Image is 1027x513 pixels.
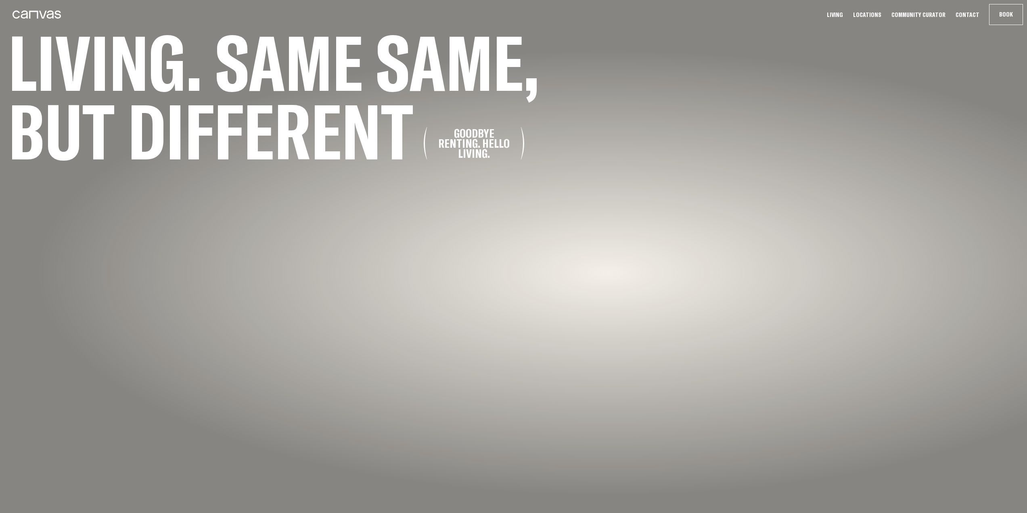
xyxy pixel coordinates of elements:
[433,128,515,159] div: Goodbye renting. Hello living.
[851,10,884,19] a: Locations
[989,4,1023,25] button: Book
[953,10,982,19] a: Contact
[824,10,845,19] a: Living
[889,10,948,19] a: Community Curator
